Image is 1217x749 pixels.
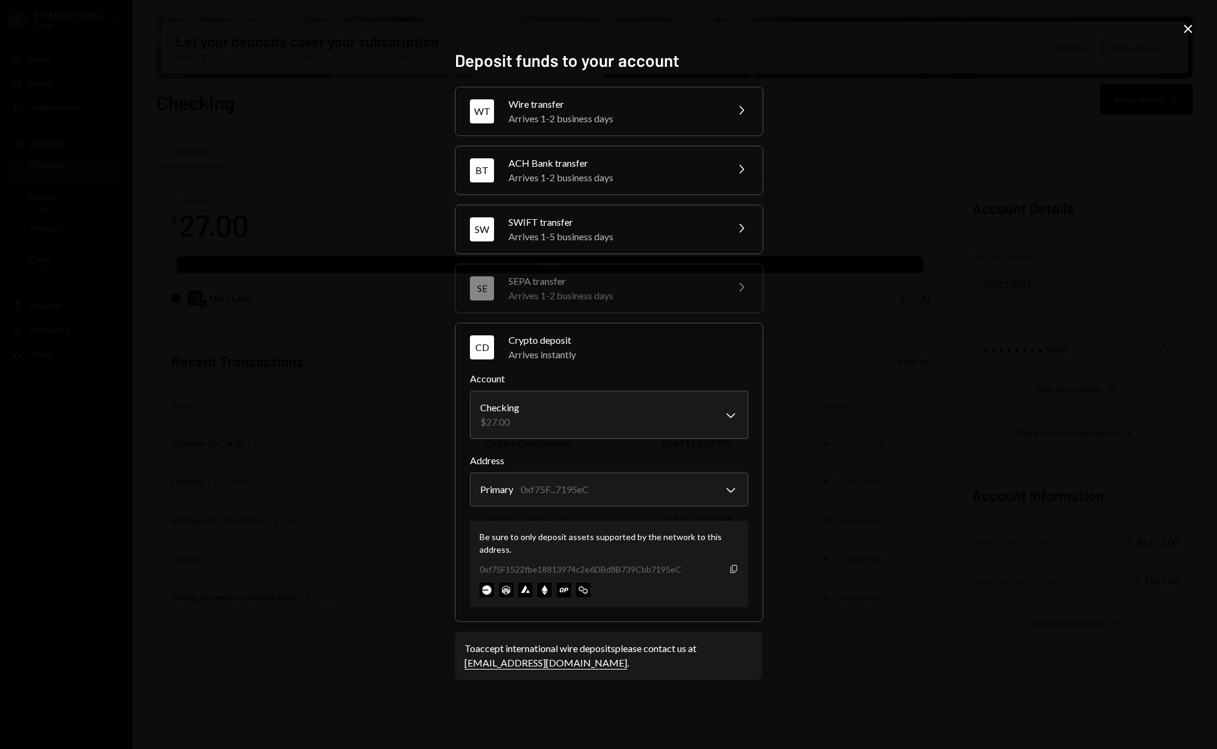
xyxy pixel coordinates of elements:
div: 0xf75F...7195eC [521,482,589,497]
button: BTACH Bank transferArrives 1-2 business days [455,146,763,194]
label: Address [470,453,748,468]
div: Arrives 1-5 business days [508,229,719,244]
img: ethereum-mainnet [537,583,552,597]
div: Arrives 1-2 business days [508,170,719,185]
div: Be sure to only deposit assets supported by the network to this address. [480,530,739,556]
button: SWSWIFT transferArrives 1-5 business days [455,205,763,253]
img: base-mainnet [480,583,494,597]
div: ACH Bank transfer [508,156,719,170]
div: BT [470,158,494,182]
div: SEPA transfer [508,274,719,288]
button: CDCrypto depositArrives instantly [455,323,763,371]
img: polygon-mainnet [576,583,590,597]
div: SE [470,276,494,300]
div: To accept international wire deposits please contact us at . [465,641,752,670]
button: Address [470,473,748,506]
div: Arrives 1-2 business days [508,288,719,303]
div: SW [470,217,494,241]
a: [EMAIL_ADDRESS][DOMAIN_NAME] [465,657,627,670]
button: Account [470,391,748,439]
img: avalanche-mainnet [518,583,533,597]
div: Wire transfer [508,97,719,111]
label: Account [470,371,748,386]
div: 0xf75F1522fbe18813974c2e6DBd8B739Cbb7195eC [480,563,681,576]
div: Arrives 1-2 business days [508,111,719,126]
div: Crypto deposit [508,333,748,347]
div: WT [470,99,494,123]
div: SWIFT transfer [508,215,719,229]
img: optimism-mainnet [557,583,571,597]
button: SESEPA transferArrives 1-2 business days [455,264,763,312]
img: arbitrum-mainnet [499,583,513,597]
button: WTWire transferArrives 1-2 business days [455,87,763,135]
div: CD [470,335,494,359]
div: CDCrypto depositArrives instantly [470,371,748,607]
div: Arrives instantly [508,347,748,362]
h2: Deposit funds to your account [455,49,762,72]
